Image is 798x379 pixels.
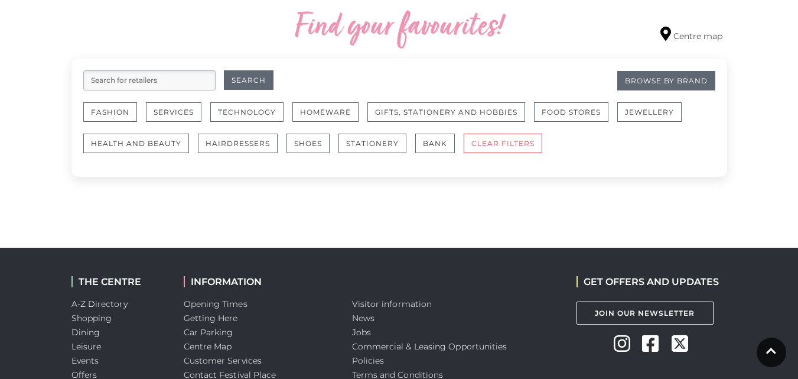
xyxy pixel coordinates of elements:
a: Services [146,102,210,134]
a: Technology [210,102,292,134]
a: Homeware [292,102,367,134]
a: Events [71,355,99,366]
a: Shoes [286,134,338,165]
a: Leisure [71,341,102,352]
button: Services [146,102,201,122]
a: News [352,313,374,323]
button: Food Stores [534,102,608,122]
a: Join Our Newsletter [576,302,714,325]
input: Search for retailers [83,70,216,90]
button: Hairdressers [198,134,278,153]
a: Hairdressers [198,134,286,165]
h2: INFORMATION [184,276,334,287]
a: Centre map [660,27,722,43]
button: Fashion [83,102,137,122]
a: Policies [352,355,385,366]
a: Fashion [83,102,146,134]
h2: Find your favourites! [184,9,615,47]
button: Stationery [338,134,406,153]
a: Visitor information [352,299,432,309]
a: Car Parking [184,327,233,338]
a: CLEAR FILTERS [464,134,551,165]
a: Health and Beauty [83,134,198,165]
a: Gifts, Stationery and Hobbies [367,102,534,134]
button: Health and Beauty [83,134,189,153]
button: Jewellery [617,102,682,122]
a: Jewellery [617,102,690,134]
button: Gifts, Stationery and Hobbies [367,102,525,122]
a: A-Z Directory [71,299,128,309]
a: Jobs [352,327,371,338]
button: Bank [415,134,455,153]
a: Dining [71,327,100,338]
a: Customer Services [184,355,262,366]
button: Homeware [292,102,359,122]
a: Browse By Brand [617,71,715,90]
a: Getting Here [184,313,238,323]
a: Commercial & Leasing Opportunities [352,341,507,352]
a: Stationery [338,134,415,165]
h2: GET OFFERS AND UPDATES [576,276,719,287]
h2: THE CENTRE [71,276,166,287]
button: Shoes [286,134,330,153]
button: Search [224,70,273,90]
a: Shopping [71,313,112,323]
button: CLEAR FILTERS [464,134,542,153]
a: Food Stores [534,102,617,134]
a: Opening Times [184,299,247,309]
button: Technology [210,102,284,122]
a: Bank [415,134,464,165]
a: Centre Map [184,341,232,352]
